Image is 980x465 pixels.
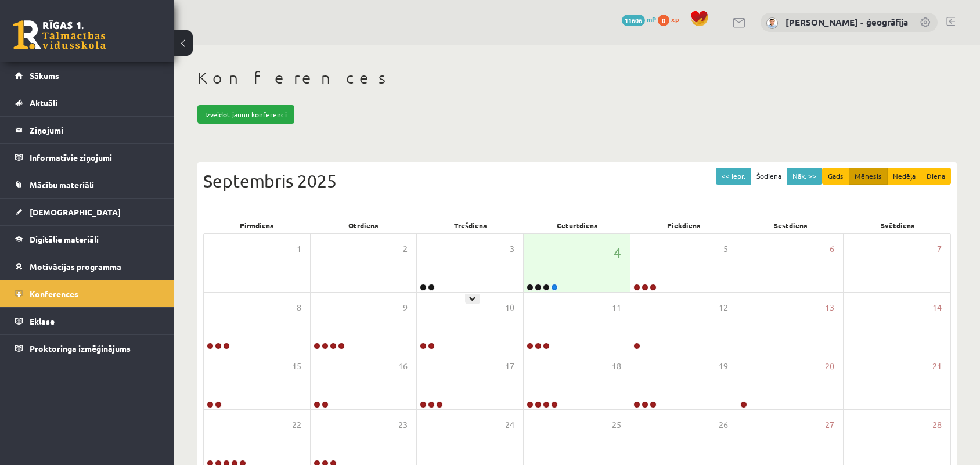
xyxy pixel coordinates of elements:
button: Nedēļa [887,168,921,185]
div: Svētdiena [844,217,951,233]
div: Otrdiena [310,217,417,233]
span: Mācību materiāli [30,179,94,190]
a: Konferences [15,280,160,307]
span: 2 [403,243,408,255]
span: 3 [510,243,514,255]
a: Sākums [15,62,160,89]
a: Mācību materiāli [15,171,160,198]
button: Gads [822,168,849,185]
div: Septembris 2025 [203,168,951,194]
span: 14 [932,301,942,314]
span: 21 [932,360,942,373]
span: 0 [658,15,669,26]
button: Šodiena [751,168,787,185]
span: 26 [719,419,728,431]
a: 11606 mP [622,15,656,24]
span: 25 [612,419,621,431]
span: 27 [825,419,834,431]
span: 22 [292,419,301,431]
a: Eklase [15,308,160,334]
span: Konferences [30,289,78,299]
div: Trešdiena [417,217,524,233]
a: [DEMOGRAPHIC_DATA] [15,199,160,225]
a: [PERSON_NAME] - ģeogrāfija [786,16,908,28]
span: 12 [719,301,728,314]
a: 0 xp [658,15,684,24]
a: Ziņojumi [15,117,160,143]
span: 20 [825,360,834,373]
span: [DEMOGRAPHIC_DATA] [30,207,121,217]
span: 6 [830,243,834,255]
span: 8 [297,301,301,314]
span: 16 [398,360,408,373]
span: 5 [723,243,728,255]
a: Motivācijas programma [15,253,160,280]
span: 18 [612,360,621,373]
span: 24 [505,419,514,431]
button: Nāk. >> [787,168,822,185]
span: mP [647,15,656,24]
span: 13 [825,301,834,314]
div: Sestdiena [737,217,844,233]
h1: Konferences [197,68,957,88]
span: 28 [932,419,942,431]
a: Digitālie materiāli [15,226,160,253]
span: xp [671,15,679,24]
span: 17 [505,360,514,373]
div: Ceturtdiena [524,217,630,233]
span: 4 [614,243,621,262]
legend: Ziņojumi [30,117,160,143]
span: 23 [398,419,408,431]
legend: Informatīvie ziņojumi [30,144,160,171]
span: 15 [292,360,301,373]
a: Proktoringa izmēģinājums [15,335,160,362]
span: Motivācijas programma [30,261,121,272]
div: Piekdiena [630,217,737,233]
span: 1 [297,243,301,255]
span: Sākums [30,70,59,81]
a: Rīgas 1. Tālmācības vidusskola [13,20,106,49]
button: Mēnesis [849,168,888,185]
span: 10 [505,301,514,314]
a: Izveidot jaunu konferenci [197,105,294,124]
img: Toms Krūmiņš - ģeogrāfija [766,17,778,29]
span: 7 [937,243,942,255]
button: << Iepr. [716,168,751,185]
span: Eklase [30,316,55,326]
span: 11606 [622,15,645,26]
div: Pirmdiena [203,217,310,233]
span: Digitālie materiāli [30,234,99,244]
span: 11 [612,301,621,314]
a: Aktuāli [15,89,160,116]
span: 9 [403,301,408,314]
span: Proktoringa izmēģinājums [30,343,131,354]
button: Diena [921,168,951,185]
span: Aktuāli [30,98,57,108]
a: Informatīvie ziņojumi [15,144,160,171]
span: 19 [719,360,728,373]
